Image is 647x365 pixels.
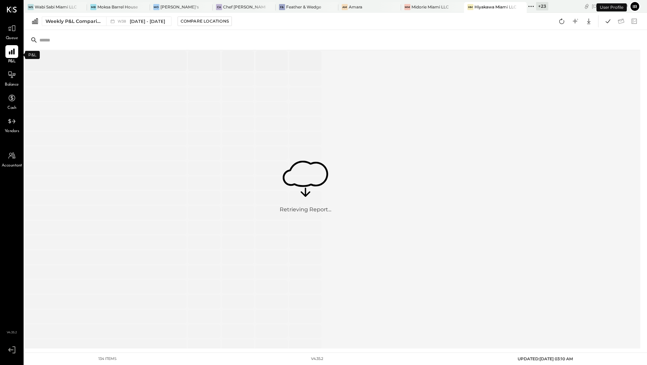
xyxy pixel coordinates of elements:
[2,163,22,169] span: Accountant
[286,4,321,10] div: Feather & Wedge
[35,4,77,10] div: Wabi Sabi Miami LLC
[7,105,16,111] span: Cash
[130,18,165,25] span: [DATE] - [DATE]
[97,4,138,10] div: Moksa Barrel House
[6,35,18,41] span: Queue
[342,4,348,10] div: Am
[28,4,34,10] div: WS
[583,3,590,10] div: copy link
[467,4,473,10] div: HM
[629,1,640,12] button: Ir
[0,68,23,88] a: Balance
[536,2,548,10] div: + 23
[279,4,285,10] div: F&
[0,149,23,169] a: Accountant
[0,22,23,41] a: Queue
[592,3,628,9] div: [DATE]
[311,356,323,362] div: v 4.35.2
[5,82,19,88] span: Balance
[596,3,627,11] div: User Profile
[280,206,331,214] div: Retrieving Report...
[0,45,23,65] a: P&L
[118,20,128,23] span: W38
[90,4,96,10] div: MB
[404,4,410,10] div: MM
[153,4,159,10] div: Mo
[98,356,117,362] div: 134 items
[0,115,23,134] a: Vendors
[0,92,23,111] a: Cash
[160,4,199,10] div: [PERSON_NAME]'s
[518,356,573,361] span: UPDATED: [DATE] 03:10 AM
[178,17,232,26] button: Compare Locations
[474,4,517,10] div: Hiyakawa Miami LLC
[216,4,222,10] div: CA
[42,17,172,26] button: Weekly P&L Comparison W38[DATE] - [DATE]
[5,128,19,134] span: Vendors
[8,59,16,65] span: P&L
[181,18,229,24] div: Compare Locations
[25,51,40,59] div: P&L
[349,4,362,10] div: Amara
[223,4,265,10] div: Chef [PERSON_NAME]'s Vineyard Restaurant
[45,18,102,25] div: Weekly P&L Comparison
[411,4,449,10] div: Midorie Miami LLC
